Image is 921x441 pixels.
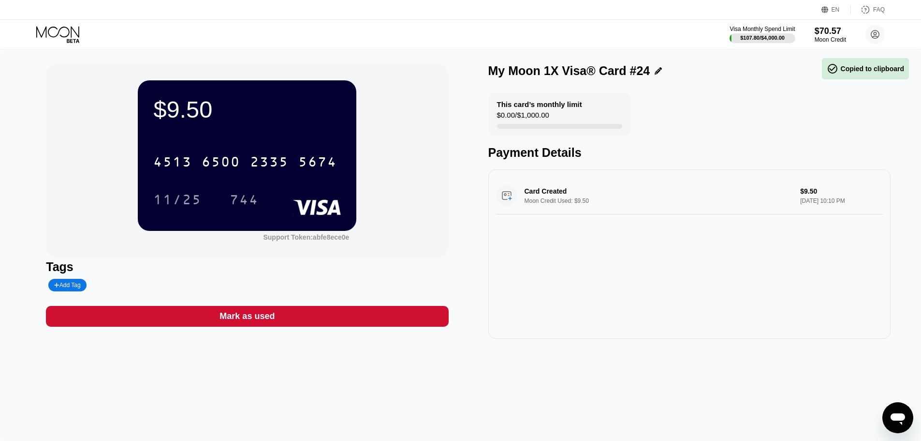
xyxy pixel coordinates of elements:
[488,146,891,160] div: Payment Details
[263,233,349,241] div: Support Token:abfe8ece0e
[832,6,840,13] div: EN
[497,100,582,108] div: This card’s monthly limit
[146,187,209,212] div: 11/25
[153,96,341,123] div: $9.50
[497,111,549,124] div: $0.00 / $1,000.00
[219,311,275,322] div: Mark as used
[730,26,795,43] div: Visa Monthly Spend Limit$107.80/$4,000.00
[298,155,337,171] div: 5674
[815,26,846,36] div: $70.57
[873,6,885,13] div: FAQ
[821,5,851,15] div: EN
[740,35,785,41] div: $107.80 / $4,000.00
[202,155,240,171] div: 6500
[46,306,448,327] div: Mark as used
[250,155,289,171] div: 2335
[147,150,343,174] div: 4513650023355674
[488,64,650,78] div: My Moon 1X Visa® Card #24
[882,402,913,433] iframe: Dugme za pokretanje prozora za razmenu poruka
[827,63,904,75] div: Copied to clipboard
[827,63,838,75] span: 
[153,155,192,171] div: 4513
[815,36,846,43] div: Moon Credit
[851,5,885,15] div: FAQ
[730,26,795,32] div: Visa Monthly Spend Limit
[54,282,80,289] div: Add Tag
[815,26,846,43] div: $70.57Moon Credit
[222,187,266,212] div: 744
[46,260,448,274] div: Tags
[153,193,202,209] div: 11/25
[230,193,259,209] div: 744
[48,279,86,291] div: Add Tag
[263,233,349,241] div: Support Token: abfe8ece0e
